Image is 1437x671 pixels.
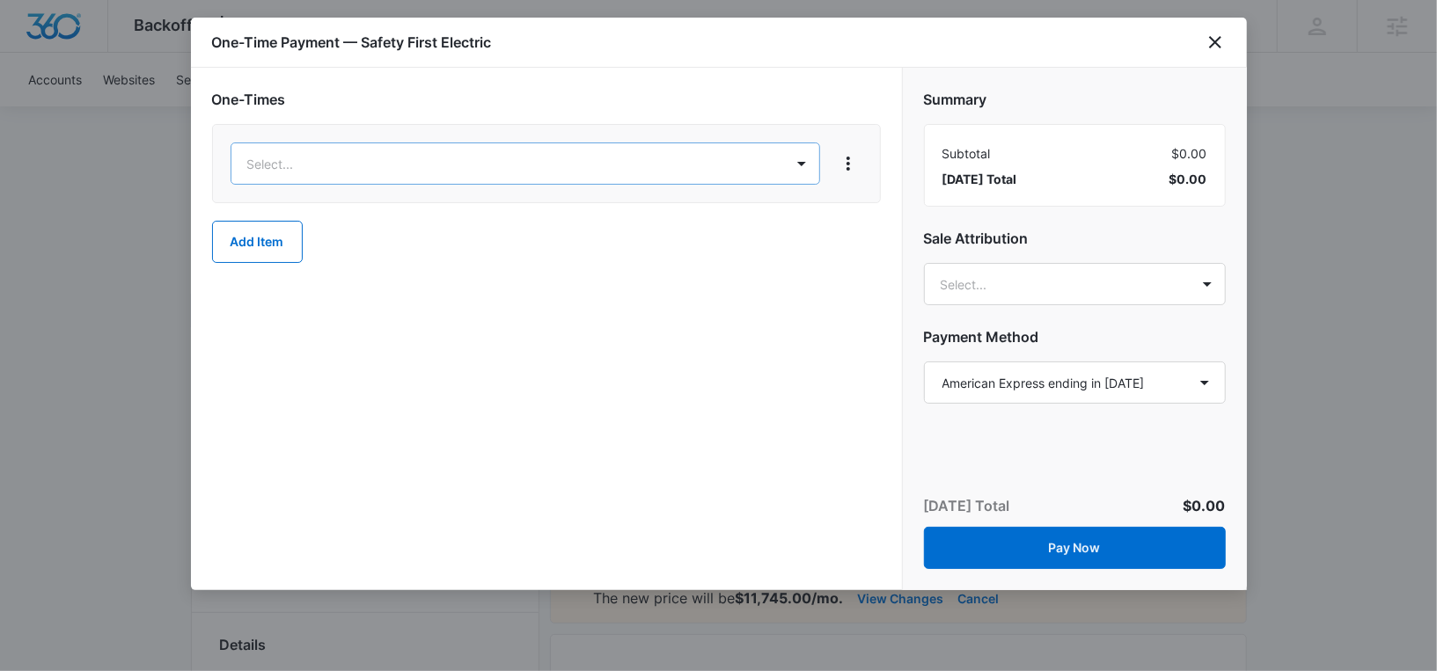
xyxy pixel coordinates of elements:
button: Pay Now [924,527,1226,569]
button: View More [834,150,862,178]
span: $0.00 [1169,170,1207,188]
h2: Payment Method [924,326,1226,347]
button: close [1205,32,1226,53]
div: $0.00 [942,144,1207,163]
span: $0.00 [1184,497,1226,514]
button: Add Item [212,221,303,263]
h2: One-Times [212,89,881,110]
h1: One-Time Payment — Safety First Electric [212,32,492,53]
h2: Summary [924,89,1226,110]
h2: Sale Attribution [924,228,1226,249]
span: [DATE] Total [942,170,1017,188]
span: Subtotal [942,144,991,163]
p: [DATE] Total [924,495,1010,516]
